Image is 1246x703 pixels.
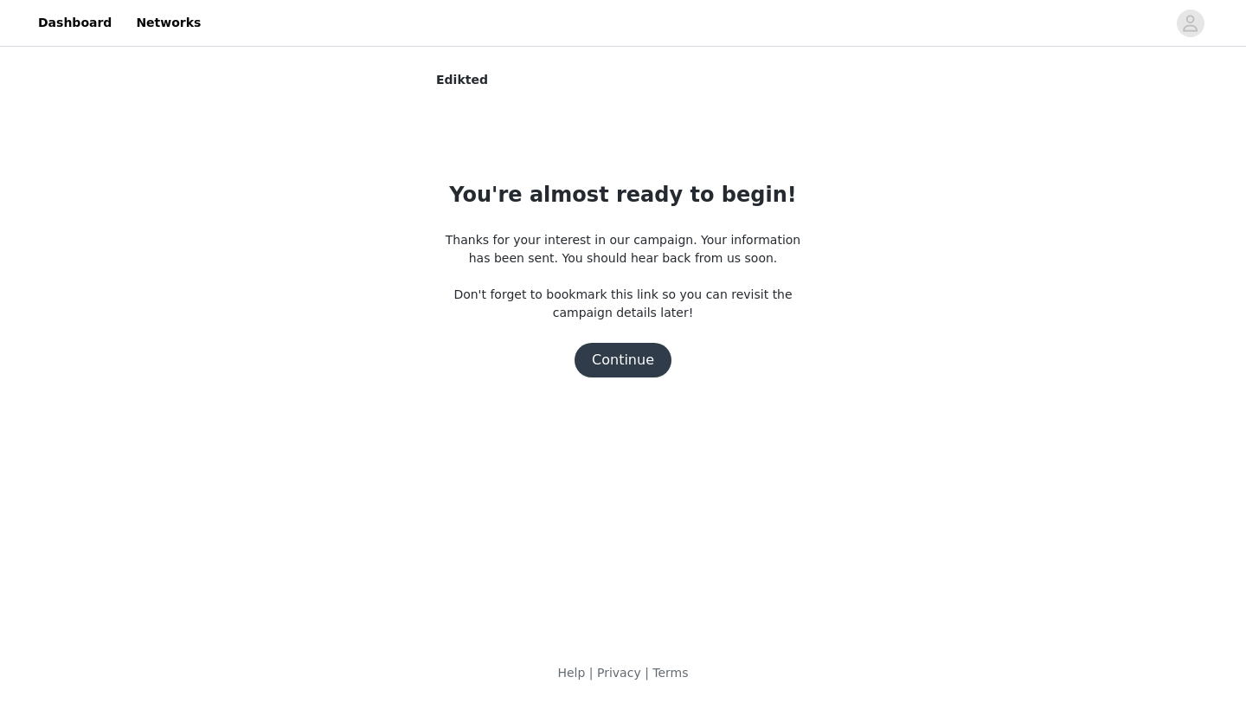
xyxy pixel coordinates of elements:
a: Networks [125,3,211,42]
h1: You're almost ready to begin! [449,179,796,210]
div: avatar [1182,10,1198,37]
p: Thanks for your interest in our campaign. Your information has been sent. You should hear back fr... [436,231,810,322]
a: Terms [652,666,688,680]
button: Continue [575,343,671,377]
span: | [645,666,649,680]
a: Privacy [597,666,641,680]
a: Help [557,666,585,680]
span: Edikted [436,71,488,89]
span: | [589,666,594,680]
a: Dashboard [28,3,122,42]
